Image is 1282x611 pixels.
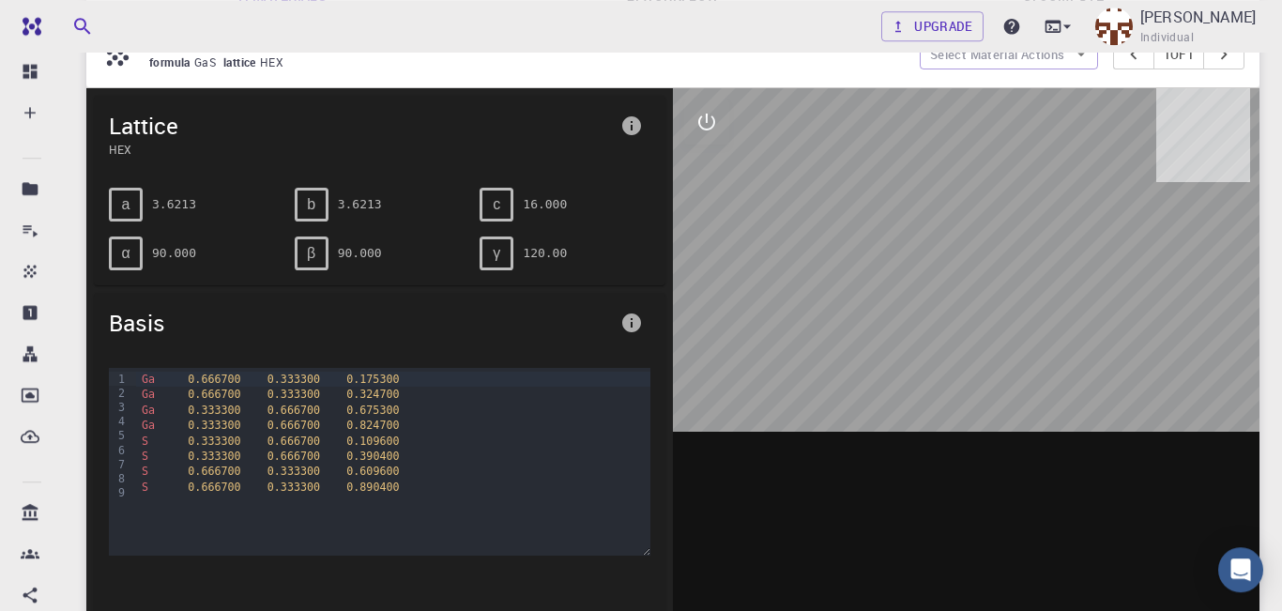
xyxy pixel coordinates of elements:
[109,428,128,442] div: 5
[493,196,500,213] span: c
[109,400,128,414] div: 3
[188,435,240,448] span: 0.333300
[1140,28,1194,47] span: Individual
[1218,547,1263,592] div: Open Intercom Messenger
[267,373,320,386] span: 0.333300
[142,373,155,386] span: Ga
[338,188,382,221] pre: 3.6213
[346,481,399,494] span: 0.890400
[109,471,128,485] div: 8
[346,404,399,417] span: 0.675300
[493,245,500,262] span: γ
[188,465,240,478] span: 0.666700
[307,245,315,262] span: β
[881,11,984,41] a: Upgrade
[109,443,128,457] div: 6
[188,388,240,401] span: 0.666700
[267,388,320,401] span: 0.333300
[38,13,104,30] span: Suporte
[267,404,320,417] span: 0.666700
[188,481,240,494] span: 0.666700
[346,435,399,448] span: 0.109600
[188,419,240,432] span: 0.333300
[1140,6,1256,28] p: [PERSON_NAME]
[1153,39,1205,69] button: 1of1
[267,465,320,478] span: 0.333300
[109,111,613,141] span: Lattice
[188,404,240,417] span: 0.333300
[338,237,382,269] pre: 90.000
[267,419,320,432] span: 0.666700
[109,485,128,499] div: 9
[149,54,194,69] span: formula
[109,457,128,471] div: 7
[109,372,128,386] div: 1
[267,481,320,494] span: 0.333300
[122,196,130,213] span: a
[142,388,155,401] span: Ga
[613,304,650,342] button: info
[188,373,240,386] span: 0.666700
[523,188,567,221] pre: 16.000
[920,39,1098,69] button: Select Material Actions
[109,141,613,158] span: HEX
[260,54,291,69] span: HEX
[523,237,567,269] pre: 120.00
[152,237,196,269] pre: 90.000
[142,481,148,494] span: S
[613,107,650,145] button: info
[15,17,41,36] img: logo
[194,54,223,69] span: GaS
[346,388,399,401] span: 0.324700
[142,404,155,417] span: Ga
[152,188,196,221] pre: 3.6213
[346,373,399,386] span: 0.175300
[142,450,148,463] span: S
[346,419,399,432] span: 0.824700
[1095,8,1133,45] img: Daniel Valin
[142,435,148,448] span: S
[109,414,128,428] div: 4
[109,308,613,338] span: Basis
[109,386,128,400] div: 2
[346,450,399,463] span: 0.390400
[307,196,315,213] span: b
[188,450,240,463] span: 0.333300
[142,419,155,432] span: Ga
[223,54,260,69] span: lattice
[267,435,320,448] span: 0.666700
[1113,39,1245,69] div: pager
[121,245,130,262] span: α
[142,465,148,478] span: S
[267,450,320,463] span: 0.666700
[346,465,399,478] span: 0.609600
